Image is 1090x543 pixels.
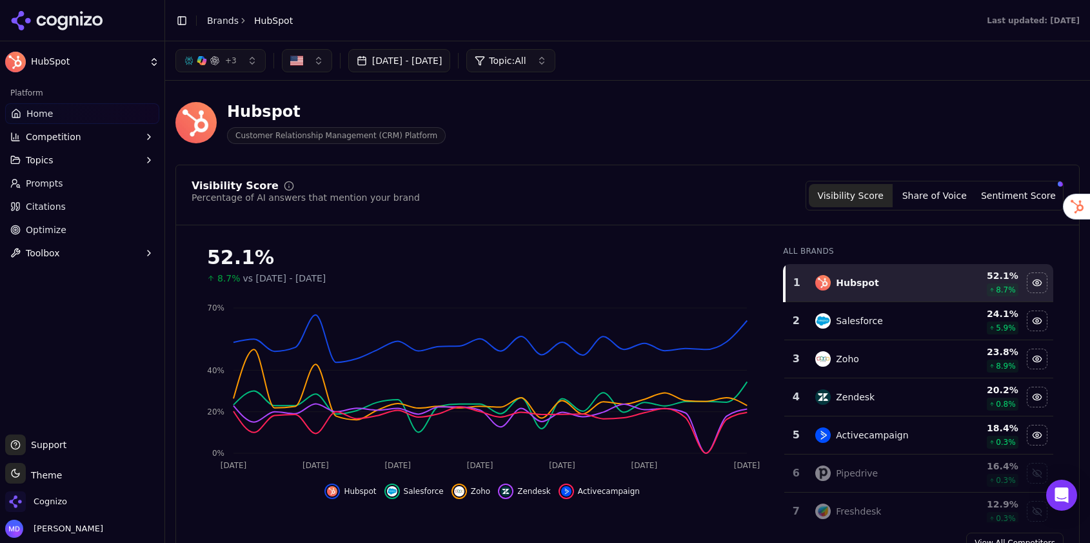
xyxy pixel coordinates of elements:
[987,15,1080,26] div: Last updated: [DATE]
[5,52,26,72] img: HubSpot
[384,484,444,499] button: Hide salesforce data
[789,466,802,481] div: 6
[207,15,239,26] a: Brands
[5,173,159,194] a: Prompts
[500,486,511,497] img: zendesk
[631,461,658,470] tspan: [DATE]
[5,103,159,124] a: Home
[784,416,1053,455] tr: 5activecampaignActivecampaign18.4%0.3%Hide activecampaign data
[789,313,802,329] div: 2
[559,484,640,499] button: Hide activecampaign data
[489,54,526,67] span: Topic: All
[290,54,303,67] img: US
[784,264,1053,302] tr: 1hubspotHubspot52.1%8.7%Hide hubspot data
[31,56,144,68] span: HubSpot
[836,391,875,404] div: Zendesk
[976,184,1060,207] button: Sentiment Score
[207,407,224,416] tspan: 20%
[815,389,831,405] img: zendesk
[809,184,893,207] button: Visibility Score
[26,470,62,480] span: Theme
[217,272,241,285] span: 8.7%
[815,313,831,329] img: salesforce
[221,461,247,470] tspan: [DATE]
[5,520,103,538] button: Open user button
[5,127,159,147] button: Competition
[549,461,575,470] tspan: [DATE]
[5,196,159,217] a: Citations
[207,366,224,375] tspan: 40%
[454,486,464,497] img: zoho
[1027,463,1047,484] button: Show pipedrive data
[561,486,571,497] img: activecampaign
[836,353,859,365] div: Zoho
[815,504,831,519] img: freshdesk
[212,449,224,458] tspan: 0%
[784,302,1053,340] tr: 2salesforceSalesforce24.1%5.9%Hide salesforce data
[734,461,760,470] tspan: [DATE]
[996,437,1016,447] span: 0.3 %
[789,389,802,405] div: 4
[243,272,326,285] span: vs [DATE] - [DATE]
[207,246,757,269] div: 52.1%
[387,486,397,497] img: salesforce
[815,351,831,367] img: zoho
[1027,311,1047,331] button: Hide salesforce data
[5,491,26,512] img: Cognizo
[26,177,63,190] span: Prompts
[815,466,831,481] img: pipedrive
[327,486,337,497] img: hubspot
[783,246,1053,256] div: All Brands
[996,323,1016,333] span: 5.9 %
[227,127,446,144] span: Customer Relationship Management (CRM) Platform
[949,307,1018,320] div: 24.1 %
[5,220,159,240] a: Optimize
[791,275,802,291] div: 1
[836,505,881,518] div: Freshdesk
[227,101,446,122] div: Hubspot
[26,154,54,167] span: Topics
[949,269,1018,282] div: 52.1 %
[5,83,159,103] div: Platform
[949,460,1018,473] div: 16.4 %
[517,486,550,497] span: Zendesk
[836,276,878,289] div: Hubspot
[1046,480,1077,511] div: Open Intercom Messenger
[836,467,878,480] div: Pipedrive
[996,513,1016,524] span: 0.3 %
[789,351,802,367] div: 3
[26,130,81,143] span: Competition
[26,223,66,236] span: Optimize
[893,184,976,207] button: Share of Voice
[467,461,493,470] tspan: [DATE]
[1027,425,1047,446] button: Hide activecampaign data
[815,275,831,291] img: hubspot
[302,461,329,470] tspan: [DATE]
[5,520,23,538] img: Melissa Dowd
[789,504,802,519] div: 7
[949,384,1018,396] div: 20.2 %
[26,200,66,213] span: Citations
[225,56,237,66] span: + 3
[175,102,217,143] img: HubSpot
[996,285,1016,295] span: 8.7 %
[784,493,1053,531] tr: 7freshdeskFreshdesk12.9%0.3%Show freshdesk data
[28,523,103,535] span: [PERSON_NAME]
[254,14,293,27] span: HubSpot
[996,399,1016,409] span: 0.8 %
[5,491,67,512] button: Open organization switcher
[789,427,802,443] div: 5
[384,461,411,470] tspan: [DATE]
[451,484,491,499] button: Hide zoho data
[1027,501,1047,522] button: Show freshdesk data
[1027,387,1047,407] button: Hide zendesk data
[324,484,376,499] button: Hide hubspot data
[498,484,550,499] button: Hide zendesk data
[34,496,67,507] span: Cognizo
[207,303,224,312] tspan: 70%
[949,345,1018,358] div: 23.8 %
[784,378,1053,416] tr: 4zendeskZendesk20.2%0.8%Hide zendesk data
[949,498,1018,511] div: 12.9 %
[815,427,831,443] img: activecampaign
[404,486,444,497] span: Salesforce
